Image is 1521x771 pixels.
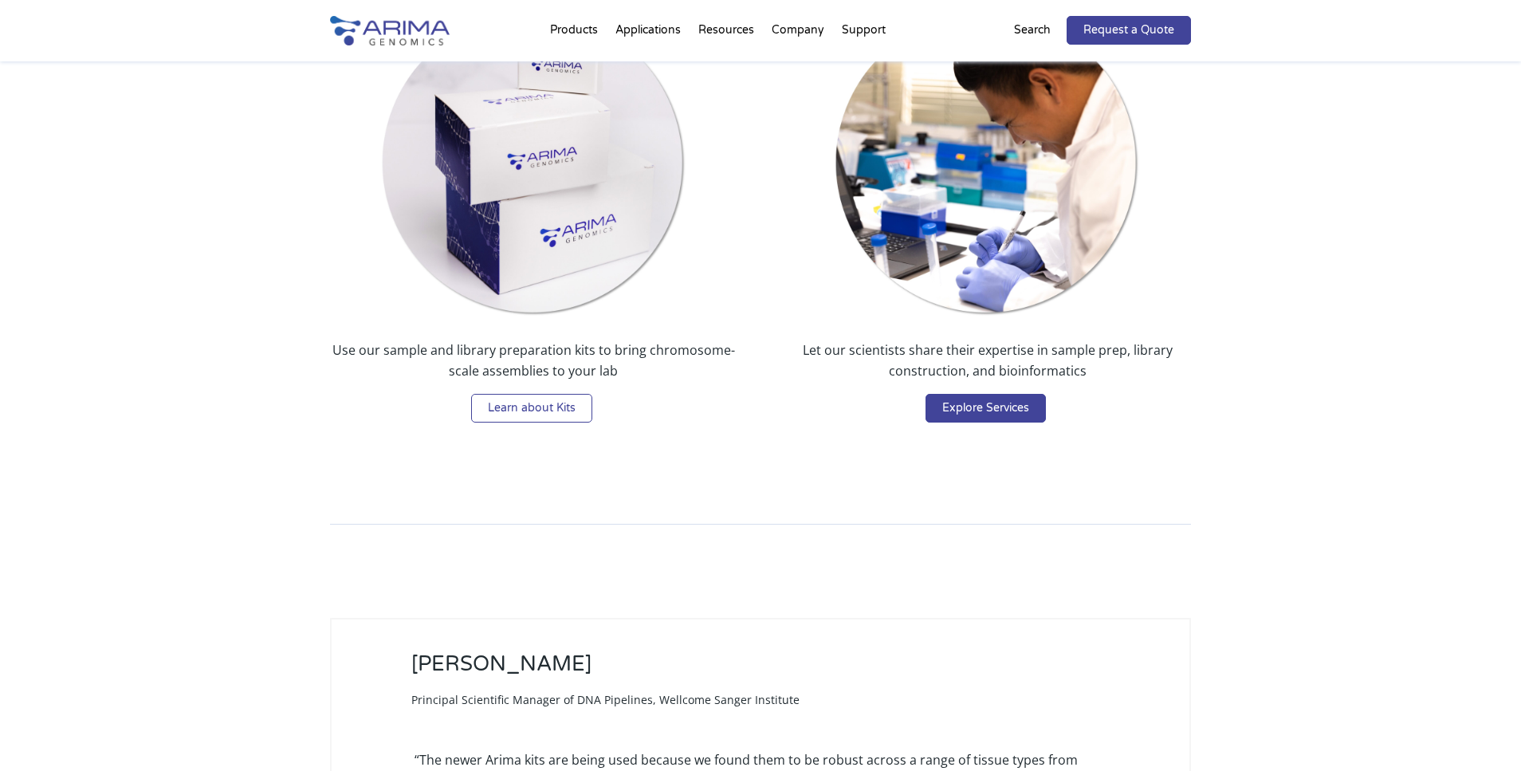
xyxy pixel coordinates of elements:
img: Arima Services_round [835,11,1140,317]
h3: [PERSON_NAME] [411,651,800,689]
a: Learn about Kits [471,394,592,423]
a: Explore Services [926,394,1046,423]
p: Search [1014,20,1051,41]
img: Arima-Genomics-logo [330,16,450,45]
p: Use our sample and library preparation kits to bring chromosome-scale assemblies to your lab [330,340,737,394]
img: Arima Kits_round [381,11,686,317]
span: Principal Scientific Manager of DNA Pipelines, Wellcome Sanger Institute [411,692,800,707]
a: Request a Quote [1067,16,1191,45]
p: Let our scientists share their expertise in sample prep, library construction, and bioinformatics [784,340,1191,394]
